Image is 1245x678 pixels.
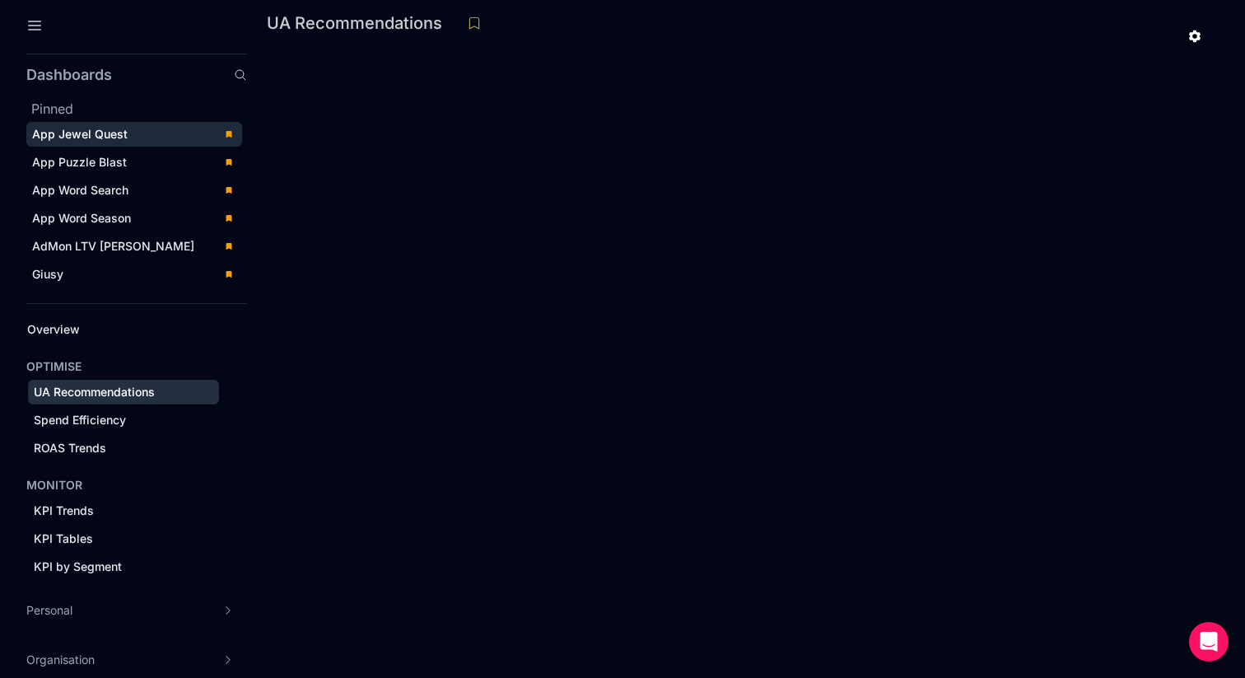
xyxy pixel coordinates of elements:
[34,559,122,573] span: KPI by Segment
[26,150,242,175] a: App Puzzle Blast
[26,122,242,147] a: App Jewel Quest
[34,385,155,399] span: UA Recommendations
[267,15,452,31] h3: UA Recommendations
[26,602,72,619] span: Personal
[26,652,95,668] span: Organisation
[27,322,80,336] span: Overview
[32,267,63,281] span: Giusy
[26,477,82,493] h4: MONITOR
[32,127,128,141] span: App Jewel Quest
[1189,622,1229,662] div: Open Intercom Messenger
[28,554,219,579] a: KPI by Segment
[28,408,219,433] a: Spend Efficiency
[34,441,106,455] span: ROAS Trends
[34,531,93,545] span: KPI Tables
[26,68,112,82] h2: Dashboards
[26,262,242,287] a: Giusy
[32,183,128,197] span: App Word Search
[34,503,94,517] span: KPI Trends
[28,380,219,404] a: UA Recommendations
[31,99,247,119] h2: Pinned
[32,155,127,169] span: App Puzzle Blast
[21,317,219,342] a: Overview
[32,211,131,225] span: App Word Season
[26,206,242,231] a: App Word Season
[26,178,242,203] a: App Word Search
[28,526,219,551] a: KPI Tables
[34,413,126,427] span: Spend Efficiency
[28,498,219,523] a: KPI Trends
[28,436,219,461] a: ROAS Trends
[26,358,82,375] h4: OPTIMISE
[26,234,242,259] a: AdMon LTV [PERSON_NAME]
[32,239,194,253] span: AdMon LTV [PERSON_NAME]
